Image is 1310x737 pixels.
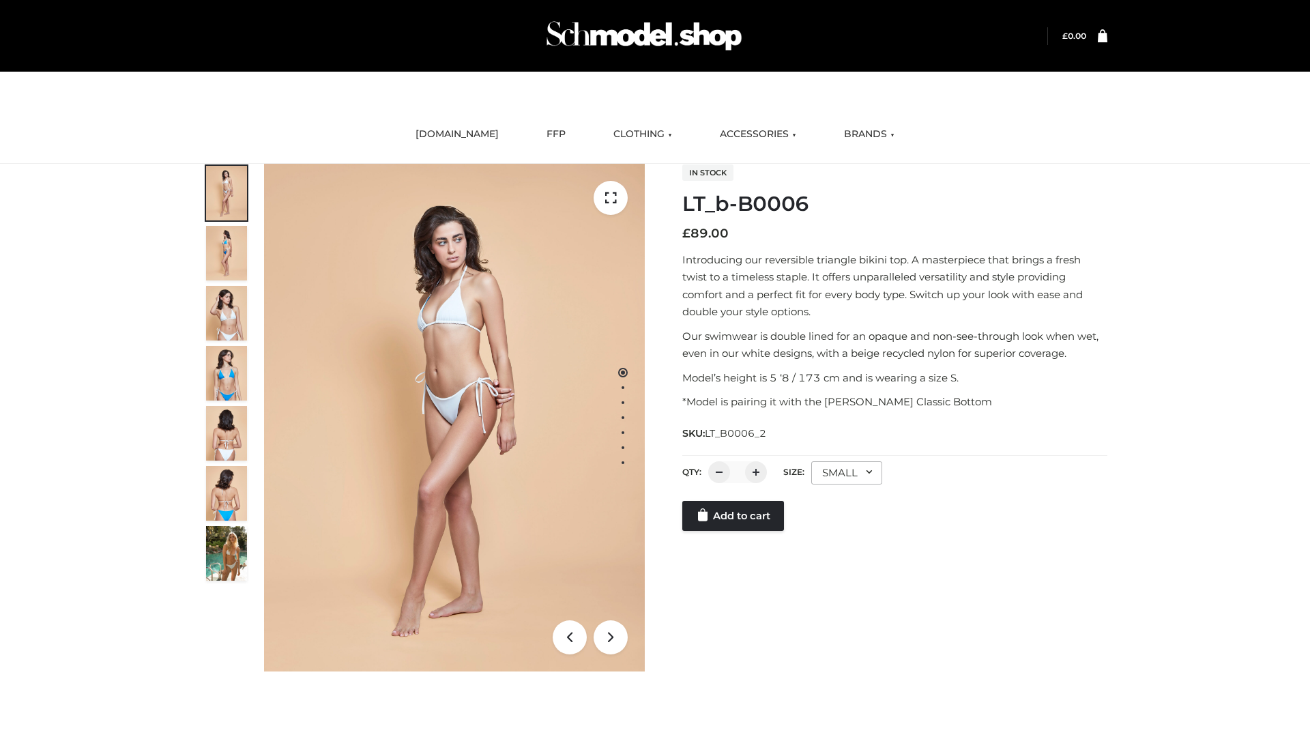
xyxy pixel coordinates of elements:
[1062,31,1086,41] a: £0.00
[682,467,701,477] label: QTY:
[682,164,733,181] span: In stock
[206,526,247,581] img: Arieltop_CloudNine_AzureSky2.jpg
[603,119,682,149] a: CLOTHING
[682,393,1107,411] p: *Model is pairing it with the [PERSON_NAME] Classic Bottom
[682,369,1107,387] p: Model’s height is 5 ‘8 / 173 cm and is wearing a size S.
[705,427,766,439] span: LT_B0006_2
[405,119,509,149] a: [DOMAIN_NAME]
[834,119,905,149] a: BRANDS
[682,501,784,531] a: Add to cart
[710,119,806,149] a: ACCESSORIES
[682,226,729,241] bdi: 89.00
[682,226,690,241] span: £
[206,406,247,461] img: ArielClassicBikiniTop_CloudNine_AzureSky_OW114ECO_7-scaled.jpg
[542,9,746,63] img: Schmodel Admin 964
[206,346,247,401] img: ArielClassicBikiniTop_CloudNine_AzureSky_OW114ECO_4-scaled.jpg
[783,467,804,477] label: Size:
[1062,31,1086,41] bdi: 0.00
[206,166,247,220] img: ArielClassicBikiniTop_CloudNine_AzureSky_OW114ECO_1-scaled.jpg
[206,226,247,280] img: ArielClassicBikiniTop_CloudNine_AzureSky_OW114ECO_2-scaled.jpg
[682,328,1107,362] p: Our swimwear is double lined for an opaque and non-see-through look when wet, even in our white d...
[206,286,247,341] img: ArielClassicBikiniTop_CloudNine_AzureSky_OW114ECO_3-scaled.jpg
[264,164,645,671] img: LT_b-B0006
[1062,31,1068,41] span: £
[682,192,1107,216] h1: LT_b-B0006
[682,251,1107,321] p: Introducing our reversible triangle bikini top. A masterpiece that brings a fresh twist to a time...
[811,461,882,485] div: SMALL
[206,466,247,521] img: ArielClassicBikiniTop_CloudNine_AzureSky_OW114ECO_8-scaled.jpg
[682,425,768,442] span: SKU:
[536,119,576,149] a: FFP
